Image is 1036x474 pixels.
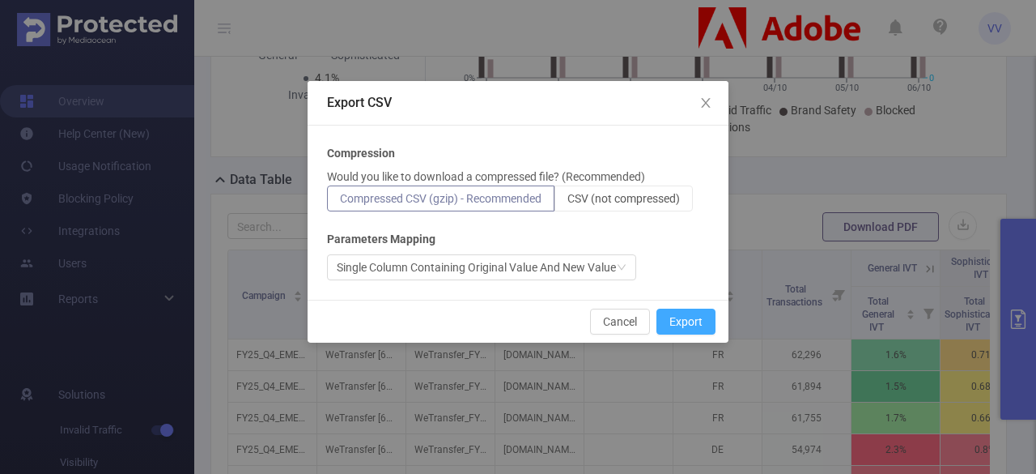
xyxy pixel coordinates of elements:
button: Close [683,81,728,126]
i: icon: close [699,96,712,109]
b: Parameters Mapping [327,231,435,248]
div: Export CSV [327,94,709,112]
span: Compressed CSV (gzip) - Recommended [340,192,541,205]
div: Single Column Containing Original Value And New Value [337,255,616,280]
b: Compression [327,145,395,162]
i: icon: down [617,263,626,274]
span: CSV (not compressed) [567,192,680,205]
button: Export [656,309,715,335]
button: Cancel [590,309,650,335]
p: Would you like to download a compressed file? (Recommended) [327,169,645,186]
